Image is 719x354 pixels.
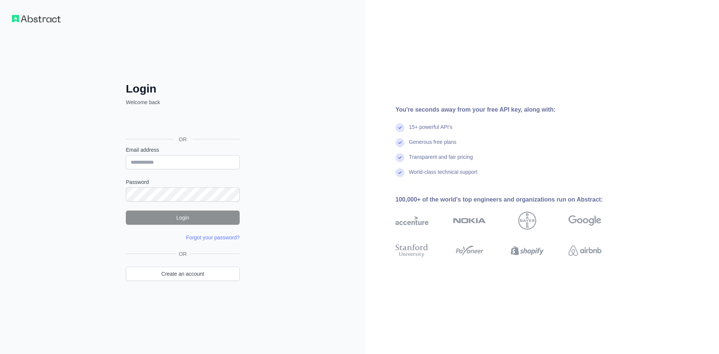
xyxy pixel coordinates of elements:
[409,153,473,168] div: Transparent and fair pricing
[395,212,428,230] img: accenture
[409,168,477,183] div: World-class technical support
[126,178,240,186] label: Password
[12,15,61,22] img: Workflow
[126,82,240,96] h2: Login
[395,242,428,259] img: stanford university
[173,136,193,143] span: OR
[186,235,240,240] a: Forgot your password?
[126,99,240,106] p: Welcome back
[395,195,625,204] div: 100,000+ of the world's top engineers and organizations run on Abstract:
[409,138,456,153] div: Generous free plans
[395,168,404,177] img: check mark
[453,242,486,259] img: payoneer
[568,242,601,259] img: airbnb
[395,105,625,114] div: You're seconds away from your free API key, along with:
[511,242,544,259] img: shopify
[518,212,536,230] img: bayer
[176,250,190,258] span: OR
[395,123,404,132] img: check mark
[568,212,601,230] img: google
[395,153,404,162] img: check mark
[453,212,486,230] img: nokia
[126,211,240,225] button: Login
[126,146,240,154] label: Email address
[122,114,242,131] iframe: Кнопка "Увійти через Google"
[409,123,452,138] div: 15+ powerful API's
[126,267,240,281] a: Create an account
[395,138,404,147] img: check mark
